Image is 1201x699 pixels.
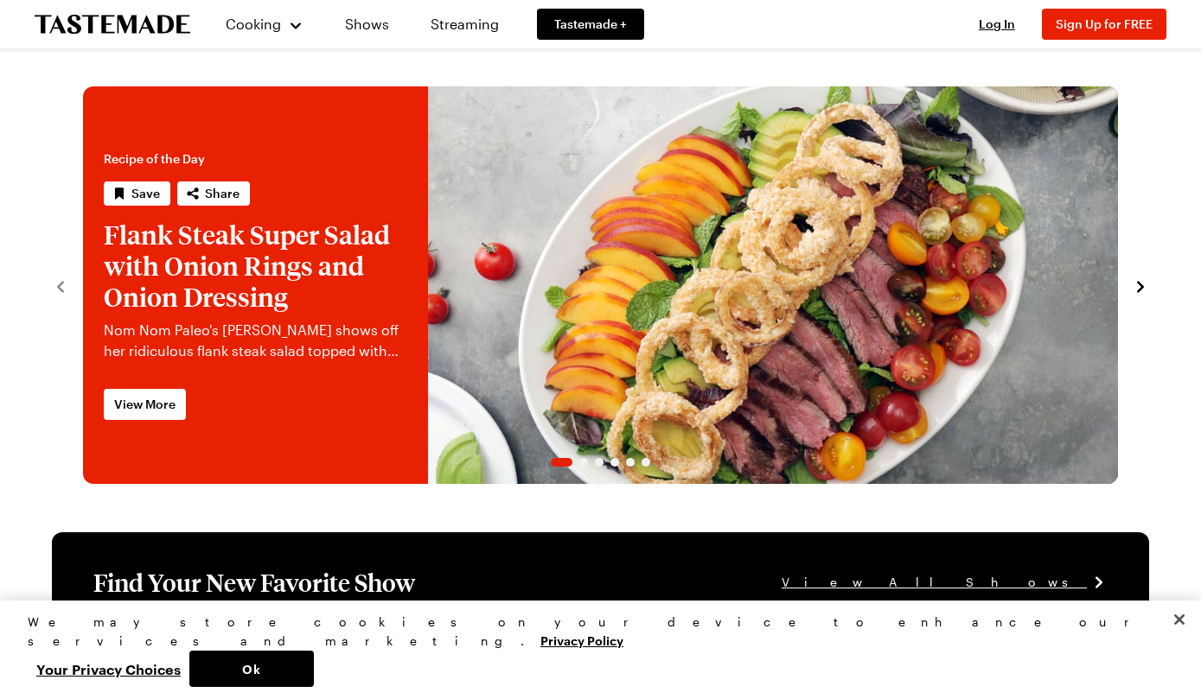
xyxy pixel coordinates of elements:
span: Save [131,185,160,202]
span: View More [114,396,176,413]
span: Share [205,185,240,202]
a: View More [104,389,186,420]
div: We may store cookies on your device to enhance our services and marketing. [28,613,1159,651]
span: View All Shows [782,573,1087,592]
span: Go to slide 6 [642,458,650,467]
button: Ok [189,651,314,687]
span: Tastemade + [554,16,627,33]
button: Your Privacy Choices [28,651,189,687]
div: Privacy [28,613,1159,687]
span: Go to slide 2 [579,458,588,467]
button: Save recipe [104,181,170,206]
a: Tastemade + [537,9,644,40]
span: Sign Up for FREE [1056,16,1153,31]
h1: Find Your New Favorite Show [93,567,415,598]
button: Close [1160,601,1198,639]
span: Log In [979,16,1015,31]
button: navigate to previous item [52,275,69,295]
div: 1 / 6 [83,86,1118,484]
button: Log In [962,16,1032,33]
span: Go to slide 3 [595,458,604,467]
span: Go to slide 4 [610,458,619,467]
a: View All Shows [782,573,1108,592]
button: Share [177,181,250,206]
button: Cooking [225,3,303,45]
a: To Tastemade Home Page [35,15,190,35]
a: More information about your privacy, opens in a new tab [540,632,623,648]
span: Go to slide 5 [626,458,635,467]
button: navigate to next item [1132,275,1149,295]
button: Sign Up for FREE [1042,9,1166,40]
span: Cooking [226,16,281,32]
span: Go to slide 1 [551,458,572,467]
